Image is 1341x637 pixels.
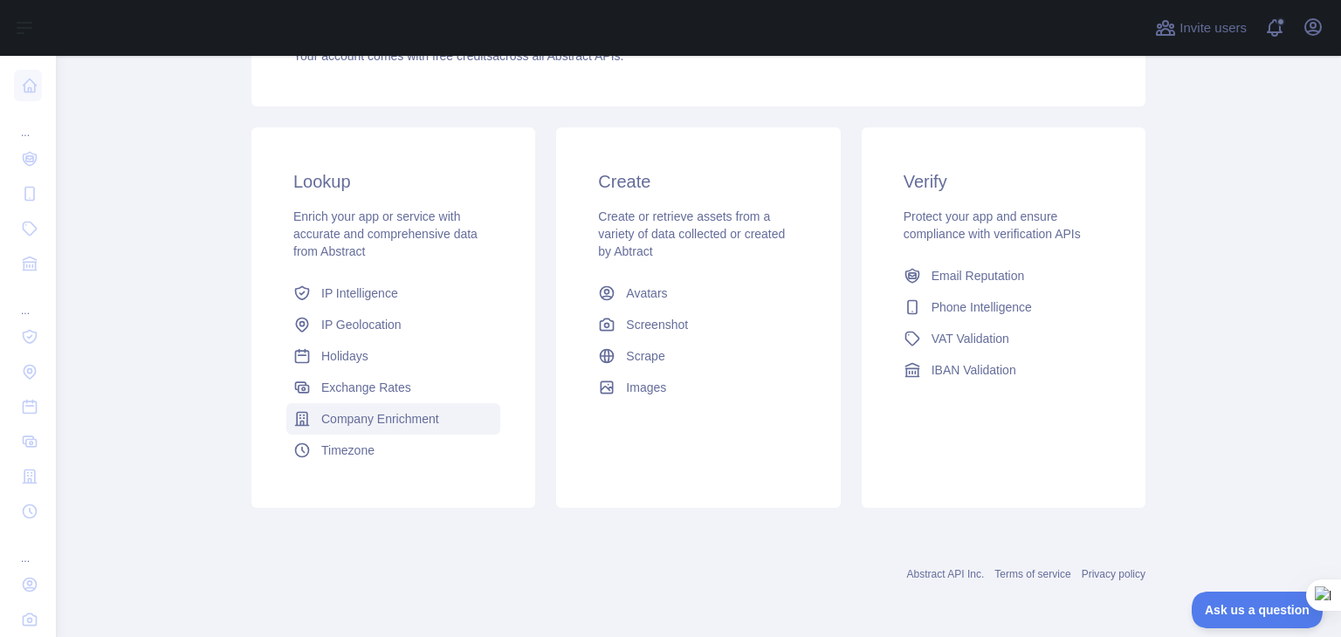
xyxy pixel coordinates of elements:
[904,209,1081,241] span: Protect your app and ensure compliance with verification APIs
[321,379,411,396] span: Exchange Rates
[321,410,439,428] span: Company Enrichment
[897,291,1111,323] a: Phone Intelligence
[591,309,805,340] a: Screenshot
[932,361,1016,379] span: IBAN Validation
[321,284,398,302] span: IP Intelligence
[994,568,1070,580] a: Terms of service
[897,323,1111,354] a: VAT Validation
[591,372,805,403] a: Images
[432,49,492,63] span: free credits
[286,340,500,372] a: Holidays
[591,277,805,309] a: Avatars
[626,379,666,396] span: Images
[897,260,1111,291] a: Email Reputation
[907,568,985,580] a: Abstract API Inc.
[14,105,42,140] div: ...
[293,49,623,63] span: Your account comes with across all Abstract APIs.
[904,169,1104,194] h3: Verify
[591,340,805,372] a: Scrape
[598,209,785,258] span: Create or retrieve assets from a variety of data collected or created by Abtract
[1152,14,1250,42] button: Invite users
[1179,18,1247,38] span: Invite users
[1082,568,1145,580] a: Privacy policy
[14,531,42,565] div: ...
[293,209,478,258] span: Enrich your app or service with accurate and comprehensive data from Abstract
[14,283,42,318] div: ...
[286,435,500,466] a: Timezone
[293,169,493,194] h3: Lookup
[321,442,375,459] span: Timezone
[321,347,368,365] span: Holidays
[932,298,1032,316] span: Phone Intelligence
[626,284,667,302] span: Avatars
[626,347,664,365] span: Scrape
[598,169,798,194] h3: Create
[1192,592,1324,628] iframe: Toggle Customer Support
[932,330,1009,347] span: VAT Validation
[626,316,688,333] span: Screenshot
[286,277,500,309] a: IP Intelligence
[286,309,500,340] a: IP Geolocation
[932,267,1025,284] span: Email Reputation
[897,354,1111,386] a: IBAN Validation
[286,372,500,403] a: Exchange Rates
[321,316,402,333] span: IP Geolocation
[286,403,500,435] a: Company Enrichment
